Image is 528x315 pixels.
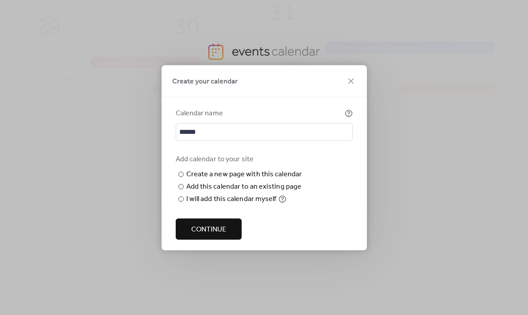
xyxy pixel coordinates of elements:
[186,194,277,204] div: I will add this calendar myself
[176,154,351,164] div: Add calendar to your site
[176,218,242,239] button: Continue
[186,169,302,179] div: Create a new page with this calendar
[176,108,343,118] div: Calendar name
[172,76,238,87] span: Create your calendar
[191,224,226,235] span: Continue
[186,181,302,192] div: Add this calendar to an existing page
